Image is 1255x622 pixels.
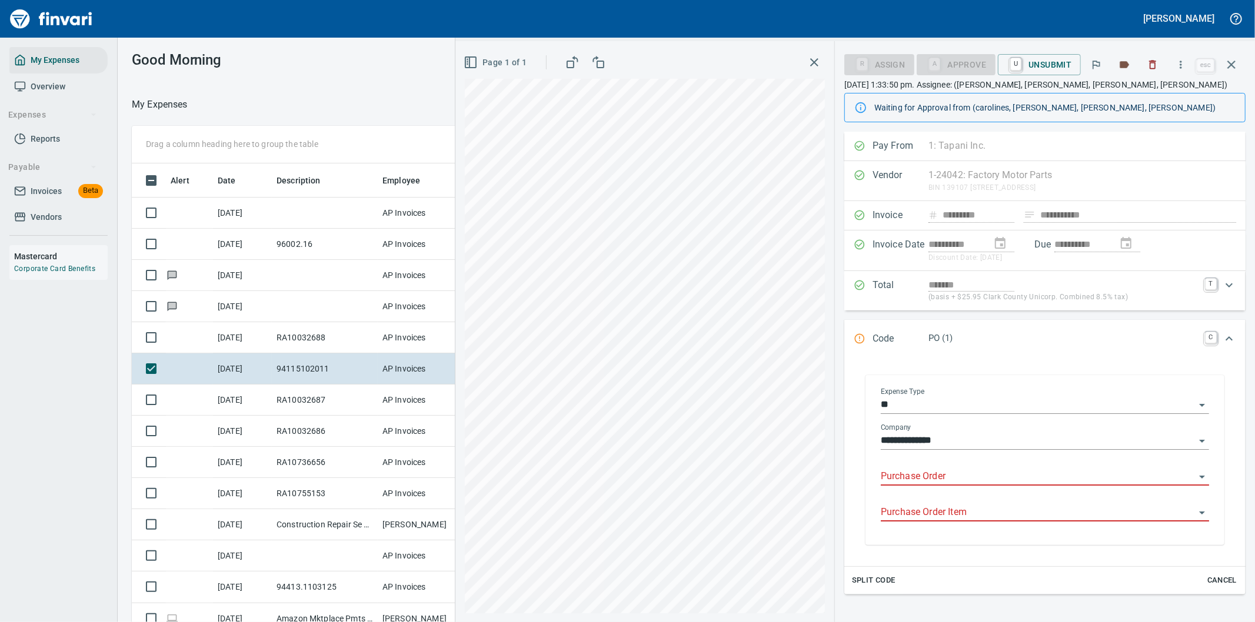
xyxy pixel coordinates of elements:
[382,173,435,188] span: Employee
[213,198,272,229] td: [DATE]
[4,156,102,178] button: Payable
[146,138,318,150] p: Drag a column heading here to group the table
[14,265,95,273] a: Corporate Card Benefits
[31,184,62,199] span: Invoices
[213,322,272,353] td: [DATE]
[1197,59,1214,72] a: esc
[1194,469,1210,485] button: Open
[213,229,272,260] td: [DATE]
[382,173,420,188] span: Employee
[272,509,378,540] td: Construction Repair Se Battle Ground [GEOGRAPHIC_DATA]
[9,178,108,205] a: InvoicesBeta
[9,126,108,152] a: Reports
[272,229,378,260] td: 96002.16
[466,55,527,70] span: Page 1 of 1
[31,132,60,146] span: Reports
[166,271,178,279] span: Has messages
[272,478,378,509] td: RA10755153
[1007,55,1071,75] span: Unsubmit
[272,571,378,603] td: 94413.1103125
[378,540,466,571] td: AP Invoices
[844,79,1246,91] p: [DATE] 1:33:50 pm. Assignee: ([PERSON_NAME], [PERSON_NAME], [PERSON_NAME], [PERSON_NAME])
[378,198,466,229] td: AP Invoices
[874,97,1236,118] div: Waiting for Approval from (carolines, [PERSON_NAME], [PERSON_NAME], [PERSON_NAME])
[31,53,79,68] span: My Expenses
[378,571,466,603] td: AP Invoices
[218,173,236,188] span: Date
[7,5,95,33] img: Finvari
[31,210,62,225] span: Vendors
[272,416,378,447] td: RA10032686
[1144,12,1214,25] h5: [PERSON_NAME]
[213,353,272,384] td: [DATE]
[277,173,336,188] span: Description
[132,52,385,68] h3: Good Morning
[844,359,1246,594] div: Expand
[272,353,378,384] td: 94115102011
[881,424,911,431] label: Company
[881,388,924,395] label: Expense Type
[1206,574,1238,587] span: Cancel
[378,447,466,478] td: AP Invoices
[1205,332,1217,343] a: C
[4,104,102,126] button: Expenses
[272,447,378,478] td: RA10736656
[171,173,189,188] span: Alert
[132,98,188,112] p: My Expenses
[852,574,896,587] span: Split Code
[277,173,321,188] span: Description
[1203,571,1241,590] button: Cancel
[272,384,378,416] td: RA10032687
[213,540,272,571] td: [DATE]
[9,204,108,230] a: Vendors
[9,73,108,100] a: Overview
[213,478,272,509] td: [DATE]
[14,250,108,263] h6: Mastercard
[218,173,251,188] span: Date
[213,509,272,540] td: [DATE]
[272,322,378,353] td: RA10032688
[1194,51,1246,79] span: Close invoice
[132,98,188,112] nav: breadcrumb
[378,260,466,291] td: AP Invoices
[917,59,996,69] div: Purchase Order required
[1194,397,1210,413] button: Open
[31,79,65,94] span: Overview
[166,614,178,621] span: Online transaction
[1168,52,1194,78] button: More
[1194,433,1210,449] button: Open
[1140,52,1166,78] button: Discard
[8,160,97,175] span: Payable
[213,416,272,447] td: [DATE]
[1205,278,1217,290] a: T
[378,322,466,353] td: AP Invoices
[213,291,272,322] td: [DATE]
[213,571,272,603] td: [DATE]
[1010,58,1021,71] a: U
[78,184,103,198] span: Beta
[873,278,928,303] p: Total
[844,320,1246,359] div: Expand
[166,302,178,310] span: Has messages
[998,54,1081,75] button: UUnsubmit
[873,332,928,347] p: Code
[171,173,205,188] span: Alert
[1141,9,1217,28] button: [PERSON_NAME]
[1194,504,1210,521] button: Open
[1111,52,1137,78] button: Labels
[378,416,466,447] td: AP Invoices
[378,509,466,540] td: [PERSON_NAME]
[849,571,898,590] button: Split Code
[213,384,272,416] td: [DATE]
[1083,52,1109,78] button: Flag
[844,59,914,69] div: Assign
[378,478,466,509] td: AP Invoices
[9,47,108,73] a: My Expenses
[928,292,1198,303] p: (basis + $25.95 Clark County Unicorp. Combined 8.5% tax)
[928,332,1198,345] p: PO (1)
[378,229,466,260] td: AP Invoices
[213,260,272,291] td: [DATE]
[461,52,531,73] button: Page 1 of 1
[378,291,466,322] td: AP Invoices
